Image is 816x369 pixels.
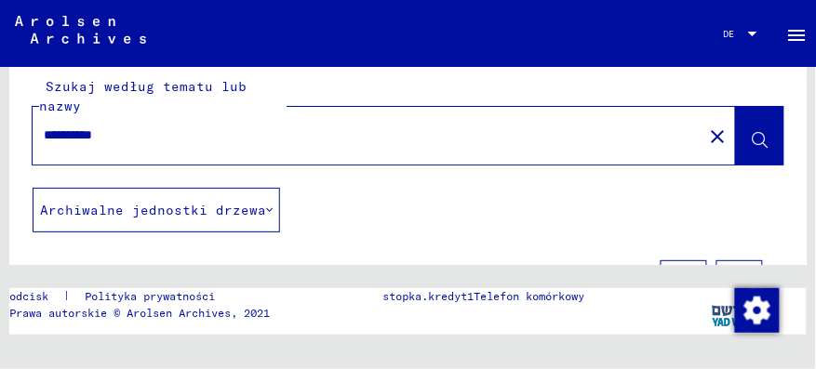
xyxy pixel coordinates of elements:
[15,16,146,44] img: Arolsen_neg.svg
[786,24,809,46] mat-icon: Side nav toggle icon
[33,188,280,232] button: Archiwalne jednostki drzewa
[9,289,48,303] font: odcisk
[383,289,585,303] font: stopka.kredyt1Telefon komórkowy
[39,78,247,114] font: Szukaj według tematu lub nazwy
[9,306,270,320] font: Prawa autorskie © Arolsen Archives, 2021
[37,265,107,293] font: osoby
[779,15,816,52] button: Przełącz nawigację boczną
[708,288,778,335] img: yv_logo.png
[706,125,729,148] mat-icon: close
[724,28,735,40] font: DE
[85,289,215,303] font: Polityka prywatności
[734,287,779,332] div: Zmiana zgody
[63,289,70,302] font: |
[40,202,266,218] font: Archiwalne jednostki drzewa
[735,288,780,333] img: Zmiana zgody
[70,288,237,305] a: Polityka prywatności
[699,117,736,154] button: Jasne
[9,288,63,305] a: odcisk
